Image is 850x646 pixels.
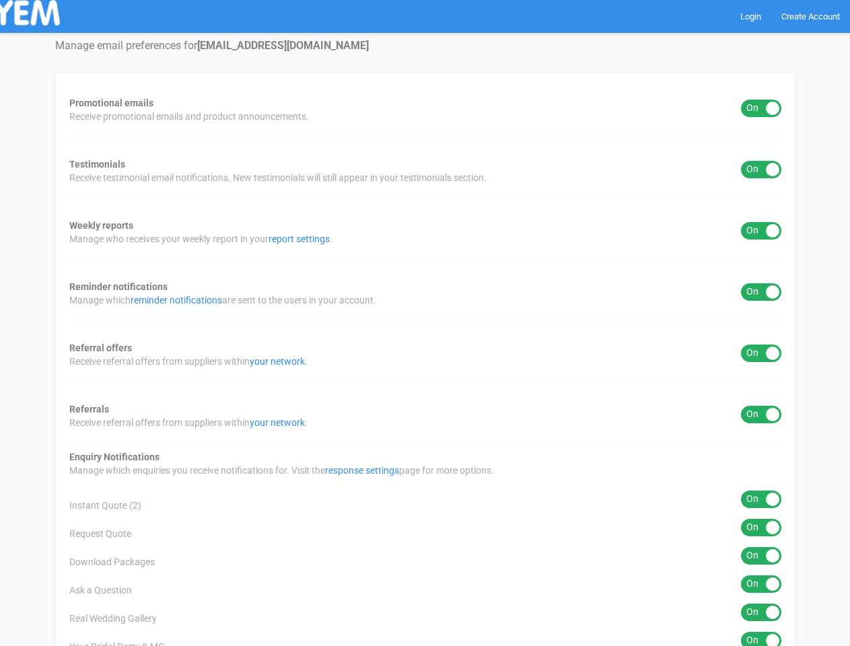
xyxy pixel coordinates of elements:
[131,295,222,306] a: reminder notifications
[69,404,109,415] strong: Referrals
[325,465,399,476] a: response settings
[69,452,160,462] strong: Enquiry Notifications
[69,281,168,292] strong: Reminder notifications
[69,110,309,123] span: Receive promotional emails and product announcements.
[69,232,332,246] span: Manage who receives your weekly report in your .
[69,159,125,170] strong: Testimonials
[269,234,330,244] a: report settings
[69,527,131,540] span: Request Quote
[69,499,141,512] span: Instant Quote (2)
[69,583,132,597] span: Ask a Question
[69,555,155,569] span: Download Packages
[69,612,157,625] span: Real Wedding Gallery
[69,464,494,477] span: Manage which enquiries you receive notifications for. Visit the page for more options.
[69,343,132,353] strong: Referral offers
[69,220,133,231] strong: Weekly reports
[69,355,308,368] span: Receive referral offers from suppliers within .
[197,39,369,52] strong: [EMAIL_ADDRESS][DOMAIN_NAME]
[250,356,305,367] a: your network
[69,171,487,184] span: Receive testimonial email notifications. New testimonials will still appear in your testimonials ...
[55,40,795,52] h4: Manage email preferences for
[69,98,153,108] strong: Promotional emails
[69,293,376,307] span: Manage which are sent to the users in your account.
[69,416,308,429] span: Receive referral offers from suppliers within .
[250,417,305,428] a: your network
